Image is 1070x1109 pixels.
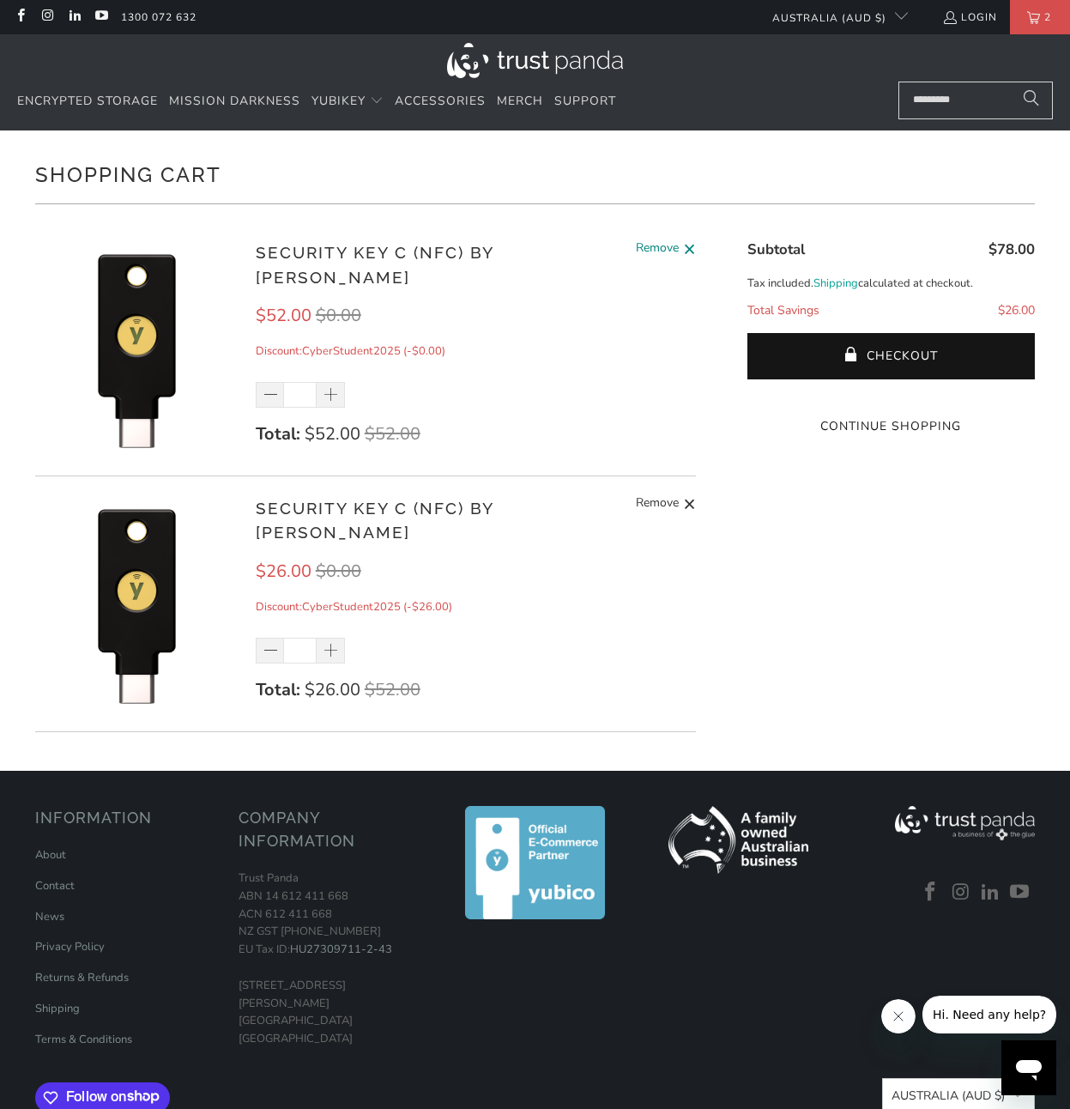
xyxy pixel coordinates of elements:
[1007,882,1033,904] a: Trust Panda Australia on YouTube
[998,302,1035,318] span: $26.00
[316,304,361,327] span: $0.00
[747,333,1035,379] button: Checkout
[988,239,1035,259] span: $78.00
[747,417,1035,436] a: Continue Shopping
[447,43,623,78] img: Trust Panda Australia
[813,275,858,293] a: Shipping
[94,10,108,24] a: Trust Panda Australia on YouTube
[35,939,105,954] a: Privacy Policy
[636,494,679,515] span: Remove
[497,93,543,109] span: Merch
[256,304,311,327] span: $52.00
[636,239,696,260] a: Remove
[311,93,366,109] span: YubiKey
[636,239,679,260] span: Remove
[1001,1040,1056,1095] iframe: Button to launch messaging window
[239,870,425,1048] p: Trust Panda ABN 14 612 411 668 ACN 612 411 668 NZ GST [PHONE_NUMBER] EU Tax ID: [STREET_ADDRESS][...
[256,342,679,361] p: CyberStudent2025 (- )
[256,598,679,616] p: CyberStudent2025 (- )
[1010,82,1053,119] button: Search
[35,1032,132,1047] a: Terms & Conditions
[554,82,616,122] a: Support
[395,93,486,109] span: Accessories
[948,882,974,904] a: Trust Panda Australia on Instagram
[898,82,1053,119] input: Search...
[35,247,239,451] img: Security Key C (NFC) by Yubico
[747,239,805,259] span: Subtotal
[881,999,916,1033] iframe: Close message
[67,10,82,24] a: Trust Panda Australia on LinkedIn
[35,970,129,985] a: Returns & Refunds
[256,343,302,359] span: Discount:
[395,82,486,122] a: Accessories
[13,10,27,24] a: Trust Panda Australia on Facebook
[17,82,616,122] nav: Translation missing: en.navigation.header.main_nav
[256,243,493,287] a: Security Key C (NFC) by [PERSON_NAME]
[39,10,54,24] a: Trust Panda Australia on Instagram
[977,882,1003,904] a: Trust Panda Australia on LinkedIn
[412,599,449,615] span: $26.00
[35,847,66,863] a: About
[305,678,360,701] span: $26.00
[636,494,696,515] a: Remove
[17,82,158,122] a: Encrypted Storage
[747,275,1035,293] p: Tax included. calculated at checkout.
[412,343,442,359] span: $0.00
[942,8,997,27] a: Login
[256,599,302,615] span: Discount:
[35,1001,80,1016] a: Shipping
[35,878,75,894] a: Contact
[554,93,616,109] span: Support
[922,996,1056,1033] iframe: Message from company
[17,93,158,109] span: Encrypted Storage
[256,678,300,701] strong: Total:
[305,422,360,445] span: $52.00
[35,156,1035,191] h1: Shopping Cart
[365,422,420,445] span: $52.00
[747,302,819,318] span: Total Savings
[918,882,944,904] a: Trust Panda Australia on Facebook
[121,8,196,27] a: 1300 072 632
[365,678,420,701] span: $52.00
[35,502,239,706] img: Security Key C (NFC) by Yubico
[169,93,300,109] span: Mission Darkness
[497,82,543,122] a: Merch
[256,560,311,583] span: $26.00
[316,560,361,583] span: $0.00
[169,82,300,122] a: Mission Darkness
[290,942,392,957] a: HU27309711-2-43
[256,422,300,445] strong: Total:
[35,909,64,924] a: News
[256,499,493,542] a: Security Key C (NFC) by [PERSON_NAME]
[311,82,384,122] summary: YubiKey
